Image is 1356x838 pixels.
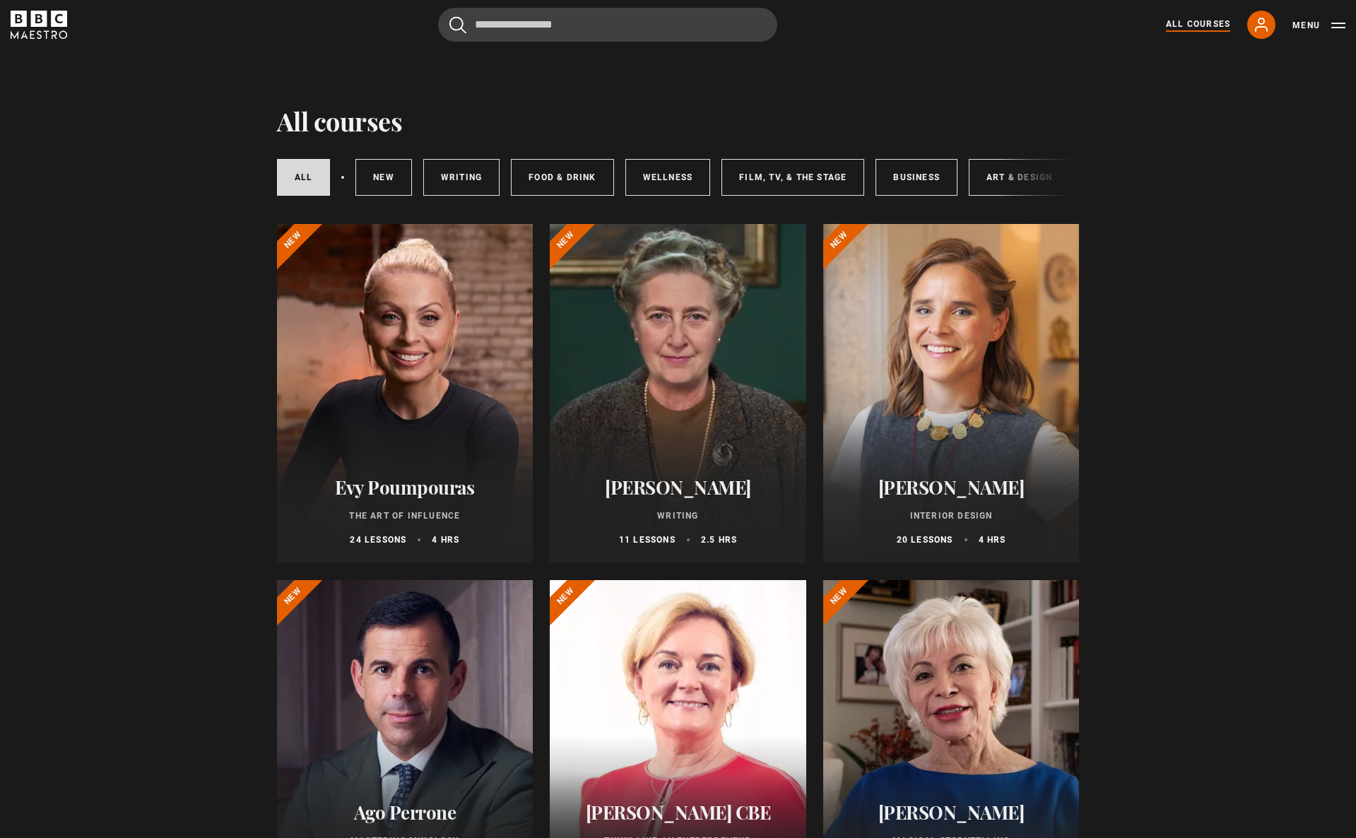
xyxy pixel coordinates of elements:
p: The Art of Influence [294,509,517,522]
input: Search [438,8,777,42]
a: All Courses [1166,18,1230,32]
p: Writing [567,509,789,522]
p: Interior Design [840,509,1063,522]
a: [PERSON_NAME] Interior Design 20 lessons 4 hrs New [823,224,1080,563]
a: Food & Drink [511,159,613,196]
p: 2.5 hrs [701,533,737,546]
h2: Ago Perrone [294,801,517,823]
a: Evy Poumpouras The Art of Influence 24 lessons 4 hrs New [277,224,533,563]
a: [PERSON_NAME] Writing 11 lessons 2.5 hrs New [550,224,806,563]
h2: [PERSON_NAME] [567,476,789,498]
h2: [PERSON_NAME] [840,476,1063,498]
p: 20 lessons [897,533,953,546]
h2: [PERSON_NAME] CBE [567,801,789,823]
a: New [355,159,412,196]
h2: [PERSON_NAME] [840,801,1063,823]
p: 11 lessons [619,533,676,546]
a: Art & Design [969,159,1070,196]
a: Wellness [625,159,711,196]
button: Toggle navigation [1292,18,1345,33]
p: 4 hrs [979,533,1006,546]
a: Business [875,159,957,196]
a: Film, TV, & The Stage [721,159,864,196]
p: 24 lessons [350,533,406,546]
h1: All courses [277,106,403,136]
button: Submit the search query [449,16,466,34]
a: Writing [423,159,500,196]
p: 4 hrs [432,533,459,546]
svg: BBC Maestro [11,11,67,39]
h2: Evy Poumpouras [294,476,517,498]
a: All [277,159,331,196]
